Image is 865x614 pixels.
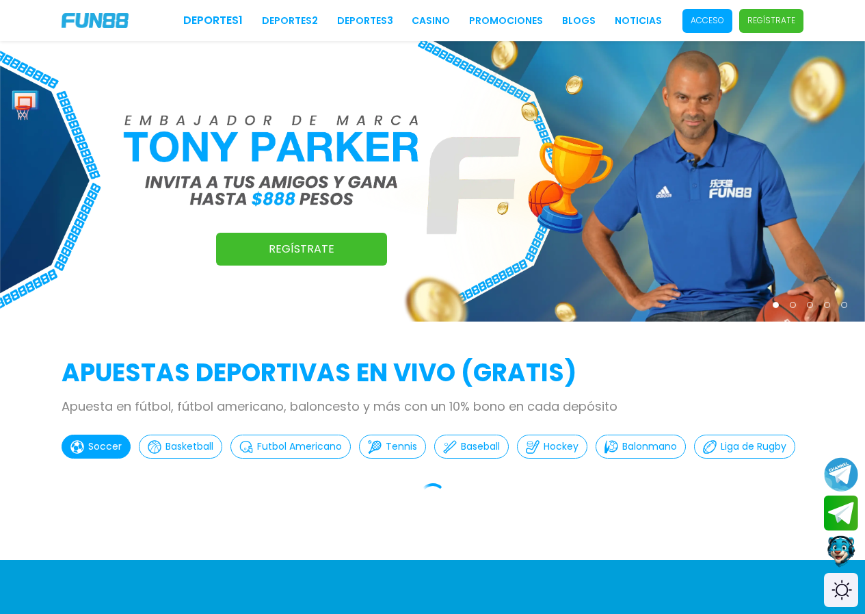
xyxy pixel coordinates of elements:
a: Promociones [469,14,543,28]
button: Contact customer service [824,534,858,570]
a: Regístrate [216,233,387,266]
a: Deportes2 [262,14,318,28]
a: Deportes3 [337,14,393,28]
button: Tennis [359,435,426,459]
img: Company Logo [62,13,129,28]
p: Soccer [88,439,122,454]
p: Baseball [461,439,500,454]
p: Futbol Americano [257,439,342,454]
button: Balonmano [596,435,686,459]
a: BLOGS [562,14,596,28]
p: Tennis [386,439,417,454]
h2: APUESTAS DEPORTIVAS EN VIVO (gratis) [62,355,803,392]
button: Basketball [139,435,222,459]
div: Switch theme [824,573,858,607]
p: Regístrate [747,14,795,27]
p: Basketball [165,439,213,454]
p: Acceso [691,14,724,27]
button: Futbol Americano [230,435,351,459]
button: Baseball [434,435,509,459]
a: NOTICIAS [615,14,662,28]
a: Deportes1 [183,12,243,29]
a: CASINO [412,14,450,28]
p: Liga de Rugby [721,439,786,454]
button: Hockey [517,435,587,459]
button: Join telegram [824,496,858,531]
button: Liga de Rugby [694,435,795,459]
p: Balonmano [622,439,677,454]
button: Soccer [62,435,131,459]
p: Apuesta en fútbol, fútbol americano, baloncesto y más con un 10% bono en cada depósito [62,397,803,415]
button: Join telegram channel [824,457,858,492]
p: Hockey [544,439,578,454]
